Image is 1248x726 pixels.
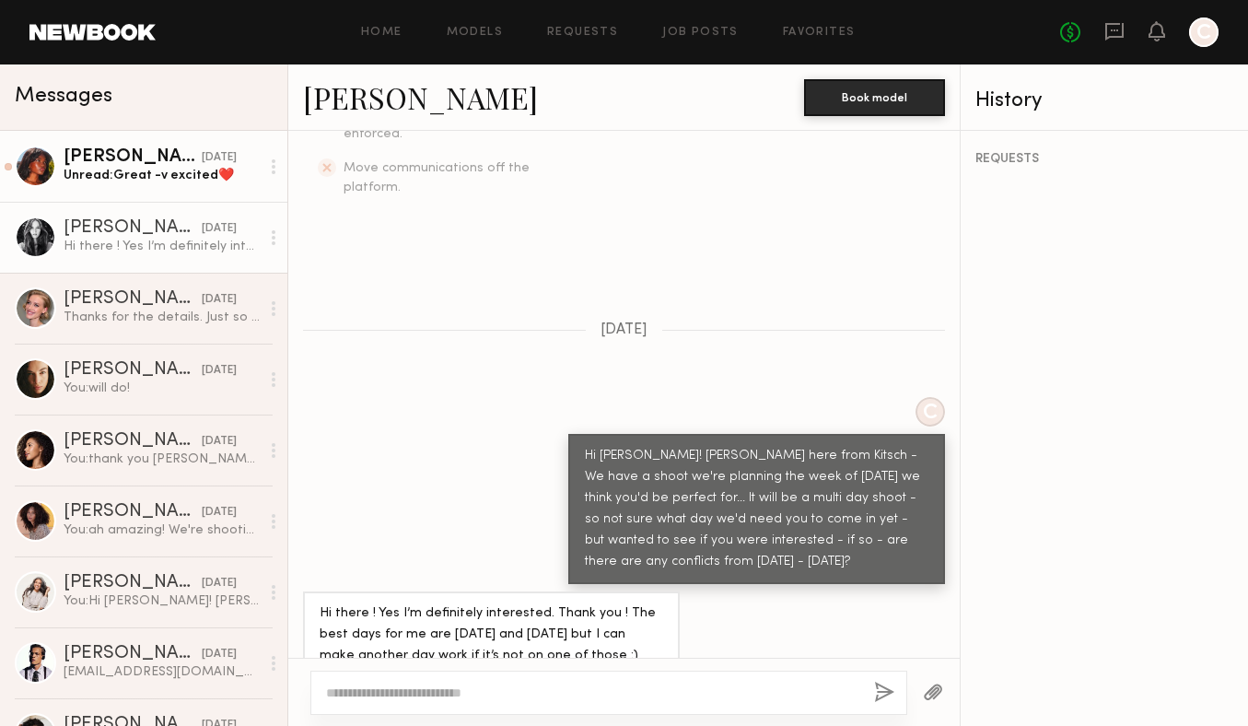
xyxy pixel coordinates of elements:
[202,504,237,521] div: [DATE]
[64,521,260,539] div: You: ah amazing! We're shooting our shampoo and conditioner line - we'll be shooting in [GEOGRAPH...
[975,153,1233,166] div: REQUESTS
[783,27,856,39] a: Favorites
[804,79,945,116] button: Book model
[320,603,663,667] div: Hi there ! Yes I’m definitely interested. Thank you ! The best days for me are [DATE] and [DATE] ...
[64,451,260,468] div: You: thank you [PERSON_NAME]! Loved having you!
[64,503,202,521] div: [PERSON_NAME]
[64,432,202,451] div: [PERSON_NAME]
[202,433,237,451] div: [DATE]
[361,27,402,39] a: Home
[64,592,260,610] div: You: Hi [PERSON_NAME]! [PERSON_NAME] here from Kitsch - We have a shoot we're planning the week o...
[547,27,618,39] a: Requests
[1189,18,1219,47] a: C
[15,86,112,107] span: Messages
[202,646,237,663] div: [DATE]
[804,88,945,104] a: Book model
[64,574,202,592] div: [PERSON_NAME]
[64,380,260,397] div: You: will do!
[303,77,538,117] a: [PERSON_NAME]
[975,90,1233,111] div: History
[64,290,202,309] div: [PERSON_NAME]
[344,162,530,193] span: Move communications off the platform.
[447,27,503,39] a: Models
[64,167,260,184] div: Unread: Great -v excited❤️
[585,446,928,573] div: Hi [PERSON_NAME]! [PERSON_NAME] here from Kitsch - We have a shoot we're planning the week of [DA...
[64,309,260,326] div: Thanks for the details. Just so we’re on the same page, my $1,210 rate is for standard e-comm sho...
[64,645,202,663] div: [PERSON_NAME]
[64,361,202,380] div: [PERSON_NAME]
[202,220,237,238] div: [DATE]
[64,148,202,167] div: [PERSON_NAME]
[202,575,237,592] div: [DATE]
[64,219,202,238] div: [PERSON_NAME]
[601,322,647,338] span: [DATE]
[662,27,739,39] a: Job Posts
[202,149,237,167] div: [DATE]
[64,238,260,255] div: Hi there ! Yes I’m definitely interested. Thank you ! The best days for me are [DATE] and [DATE] ...
[202,362,237,380] div: [DATE]
[64,663,260,681] div: [EMAIL_ADDRESS][DOMAIN_NAME]
[202,291,237,309] div: [DATE]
